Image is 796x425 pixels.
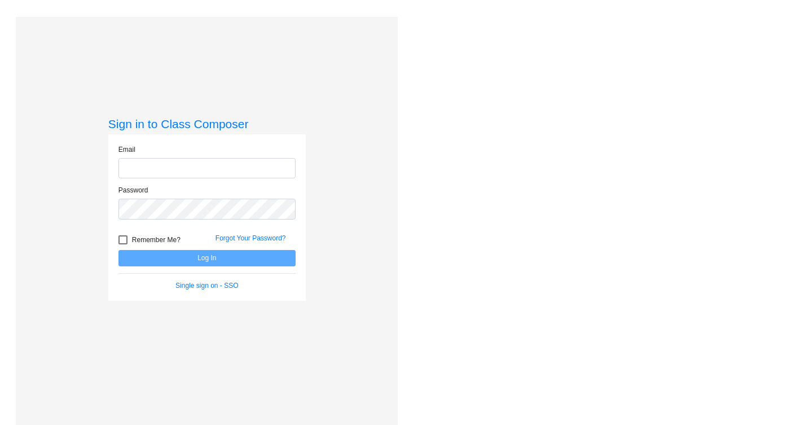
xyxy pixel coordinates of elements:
[118,144,135,155] label: Email
[132,233,181,247] span: Remember Me?
[175,282,238,290] a: Single sign on - SSO
[108,117,306,131] h3: Sign in to Class Composer
[118,250,296,266] button: Log In
[118,185,148,195] label: Password
[216,234,286,242] a: Forgot Your Password?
